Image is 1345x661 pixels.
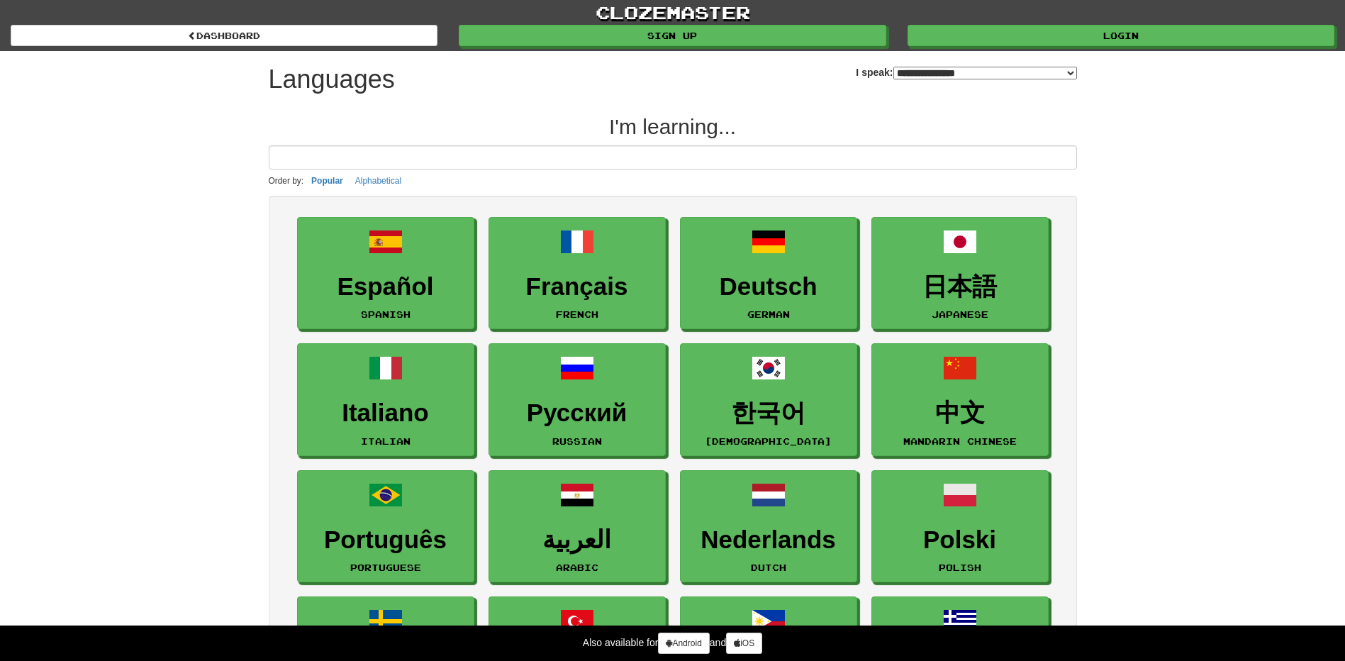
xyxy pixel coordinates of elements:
[297,217,474,330] a: EspañolSpanish
[688,526,849,554] h3: Nederlands
[932,309,988,319] small: Japanese
[496,273,658,301] h3: Français
[496,526,658,554] h3: العربية
[351,173,406,189] button: Alphabetical
[556,309,598,319] small: French
[496,399,658,427] h3: Русский
[879,526,1041,554] h3: Polski
[705,436,832,446] small: [DEMOGRAPHIC_DATA]
[489,343,666,456] a: РусскийRussian
[688,273,849,301] h3: Deutsch
[297,470,474,583] a: PortuguêsPortuguese
[680,343,857,456] a: 한국어[DEMOGRAPHIC_DATA]
[361,309,411,319] small: Spanish
[489,470,666,583] a: العربيةArabic
[305,273,467,301] h3: Español
[903,436,1017,446] small: Mandarin Chinese
[350,562,421,572] small: Portuguese
[556,562,598,572] small: Arabic
[856,65,1076,79] label: I speak:
[879,273,1041,301] h3: 日本語
[680,217,857,330] a: DeutschGerman
[751,562,786,572] small: Dutch
[939,562,981,572] small: Polish
[879,399,1041,427] h3: 中文
[305,399,467,427] h3: Italiano
[11,25,437,46] a: dashboard
[552,436,602,446] small: Russian
[871,470,1049,583] a: PolskiPolish
[908,25,1334,46] a: Login
[297,343,474,456] a: ItalianoItalian
[269,176,304,186] small: Order by:
[747,309,790,319] small: German
[680,470,857,583] a: NederlandsDutch
[893,67,1077,79] select: I speak:
[871,343,1049,456] a: 中文Mandarin Chinese
[658,633,709,654] a: Android
[269,65,395,94] h1: Languages
[361,436,411,446] small: Italian
[459,25,886,46] a: Sign up
[688,399,849,427] h3: 한국어
[269,115,1077,138] h2: I'm learning...
[726,633,762,654] a: iOS
[871,217,1049,330] a: 日本語Japanese
[489,217,666,330] a: FrançaisFrench
[305,526,467,554] h3: Português
[307,173,347,189] button: Popular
